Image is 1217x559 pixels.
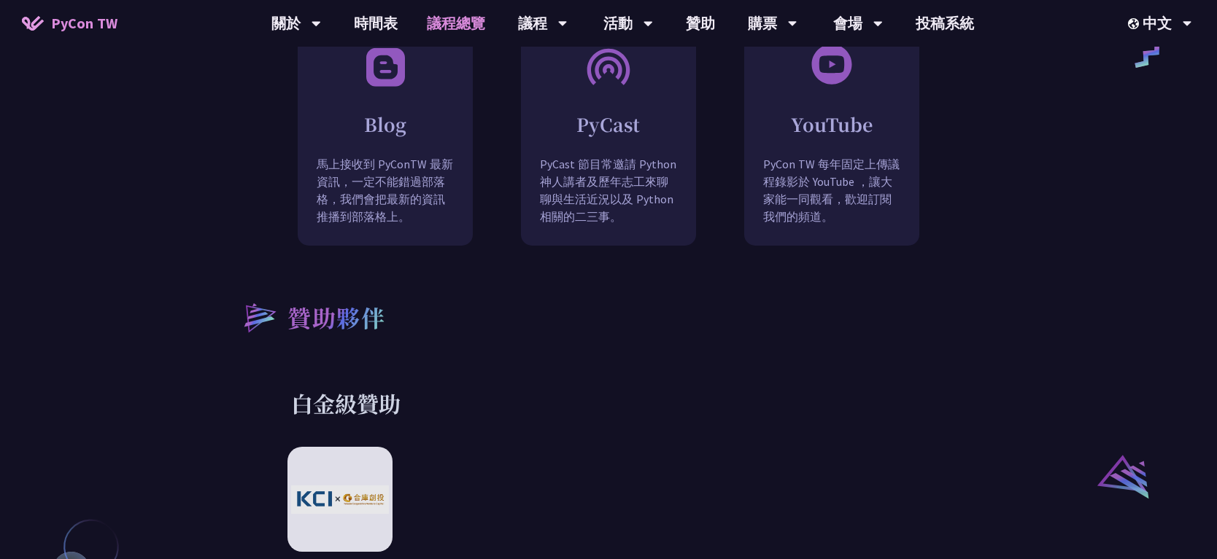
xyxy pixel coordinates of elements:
h2: 贊助夥伴 [287,300,385,335]
p: 馬上接收到 PyConTW 最新資訊，一定不能錯過部落格，我們會把最新的資訊推播到部落格上。 [298,155,472,247]
h2: PyCast [522,112,695,137]
a: PyCon TW [7,5,132,42]
p: PyCast 節目常邀請 Python 神人講者及歷年志工來聊聊與生活近況以及 Python 相關的二三事。 [522,155,695,247]
h3: 白金級贊助 [291,388,926,418]
p: PyCon TW 每年固定上傳議程錄影於 YouTube ，讓大家能一同觀看，歡迎訂閱我們的頻道。 [745,155,919,247]
img: Locale Icon [1128,18,1143,29]
h2: YouTube [745,112,919,137]
img: svg+xml;base64,PHN2ZyB3aWR0aD0iNjAiIGhlaWdodD0iNjAiIHZpZXdCb3g9IjAgMCA2MCA2MCIgZmlsbD0ibm9uZSIgeG... [810,42,854,86]
img: PyCast.bcca2a8.svg [585,42,632,90]
img: Home icon of PyCon TW 2025 [22,16,44,31]
img: Blog.348b5bb.svg [362,42,409,90]
img: KCI-Global x TCVC [291,485,389,514]
span: PyCon TW [51,12,117,34]
h2: Blog [298,112,472,137]
img: heading-bullet [229,289,287,345]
